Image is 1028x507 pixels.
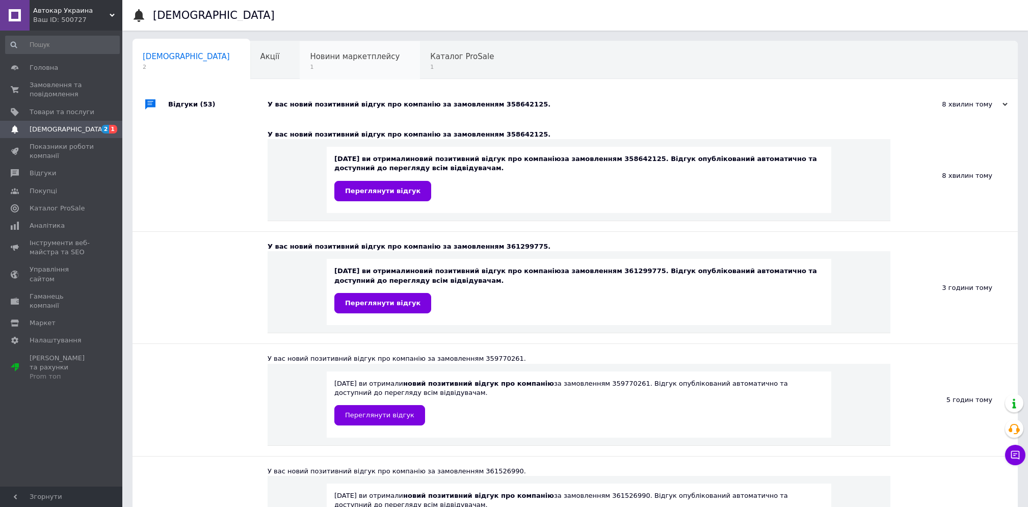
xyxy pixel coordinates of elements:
[1005,445,1025,465] button: Чат з покупцем
[30,186,57,196] span: Покупці
[403,380,554,387] b: новий позитивний відгук про компанію
[30,372,94,381] div: Prom топ
[5,36,120,54] input: Пошук
[30,142,94,161] span: Показники роботи компанії
[143,63,230,71] span: 2
[334,379,824,425] div: [DATE] ви отримали за замовленням 359770261. Відгук опублікований автоматично та доступний до пер...
[30,63,58,72] span: Головна
[30,238,94,257] span: Інструменти веб-майстра та SEO
[890,232,1018,343] div: 3 години тому
[268,130,890,139] div: У вас новий позитивний відгук про компанію за замовленням 358642125.
[30,336,82,345] span: Налаштування
[30,354,94,382] span: [PERSON_NAME] та рахунки
[30,292,94,310] span: Гаманець компанії
[345,187,420,195] span: Переглянути відгук
[890,120,1018,231] div: 8 хвилин тому
[200,100,216,108] span: (53)
[890,344,1018,456] div: 5 годин тому
[30,204,85,213] span: Каталог ProSale
[334,293,431,313] a: Переглянути відгук
[268,354,890,363] div: У вас новий позитивний відгук про компанію за замовленням 359770261.
[143,52,230,61] span: [DEMOGRAPHIC_DATA]
[334,154,824,201] div: [DATE] ви отримали за замовленням 358642125. Відгук опублікований автоматично та доступний до пер...
[33,6,110,15] span: Автокар Украина
[410,155,561,163] b: новий позитивний відгук про компанію
[30,221,65,230] span: Аналітика
[30,318,56,328] span: Маркет
[101,125,110,134] span: 2
[109,125,117,134] span: 1
[410,267,561,275] b: новий позитивний відгук про компанію
[260,52,280,61] span: Акції
[334,266,824,313] div: [DATE] ви отримали за замовленням 361299775. Відгук опублікований автоматично та доступний до пер...
[30,125,105,134] span: [DEMOGRAPHIC_DATA]
[334,405,425,425] a: Переглянути відгук
[345,411,414,419] span: Переглянути відгук
[906,100,1008,109] div: 8 хвилин тому
[153,9,275,21] h1: [DEMOGRAPHIC_DATA]
[33,15,122,24] div: Ваш ID: 500727
[30,81,94,99] span: Замовлення та повідомлення
[310,63,400,71] span: 1
[310,52,400,61] span: Новини маркетплейсу
[30,108,94,117] span: Товари та послуги
[268,100,906,109] div: У вас новий позитивний відгук про компанію за замовленням 358642125.
[168,89,268,120] div: Відгуки
[345,299,420,307] span: Переглянути відгук
[268,242,890,251] div: У вас новий позитивний відгук про компанію за замовленням 361299775.
[30,169,56,178] span: Відгуки
[430,63,494,71] span: 1
[430,52,494,61] span: Каталог ProSale
[268,467,890,476] div: У вас новий позитивний відгук про компанію за замовленням 361526990.
[403,492,554,499] b: новий позитивний відгук про компанію
[334,181,431,201] a: Переглянути відгук
[30,265,94,283] span: Управління сайтом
